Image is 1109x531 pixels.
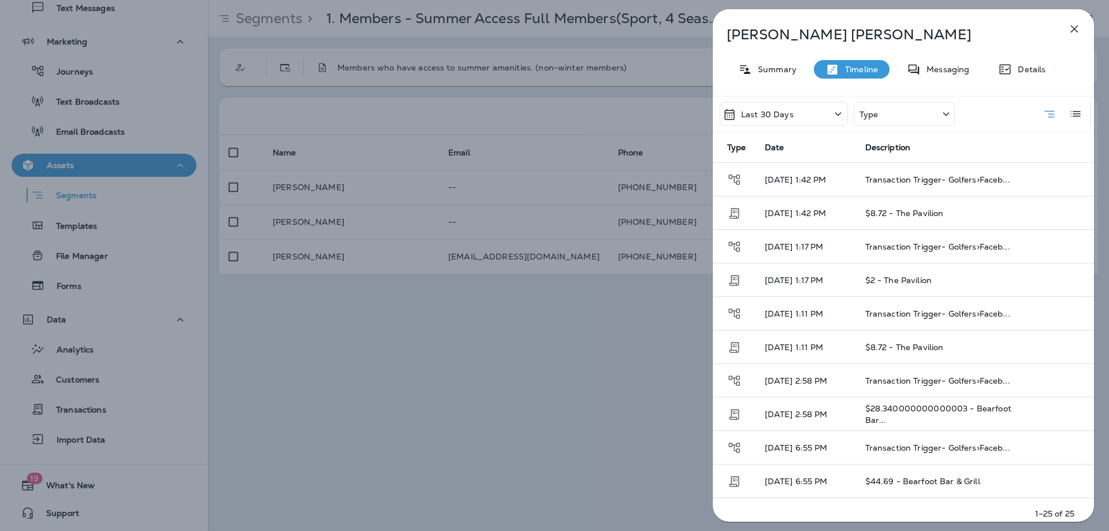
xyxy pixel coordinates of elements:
[765,175,847,184] p: [DATE] 1:42 PM
[1038,102,1061,126] button: Summary View
[765,443,847,452] p: [DATE] 6:55 PM
[865,309,1010,319] span: Transaction Trigger- Golfers>Faceb...
[765,242,847,251] p: [DATE] 1:17 PM
[865,208,944,218] span: $8.72 - The Pavilion
[765,142,784,153] span: Date
[865,476,980,487] span: $44.69 - Bearfoot Bar & Grill
[1064,102,1087,125] button: Log View
[752,65,797,74] p: Summary
[865,342,944,352] span: $8.72 - The Pavilion
[865,143,911,153] span: Description
[765,376,847,385] p: [DATE] 2:58 PM
[1012,65,1045,74] p: Details
[839,65,878,74] p: Timeline
[865,443,1010,453] span: Transaction Trigger- Golfers>Faceb...
[727,27,1042,43] p: [PERSON_NAME] [PERSON_NAME]
[765,343,847,352] p: [DATE] 1:11 PM
[727,475,741,485] span: Transaction
[727,142,746,153] span: Type
[727,307,742,318] span: Journey
[727,408,741,418] span: Transaction
[727,207,741,217] span: Transaction
[765,209,847,218] p: [DATE] 1:42 PM
[727,173,742,184] span: Journey
[727,374,742,385] span: Journey
[865,376,1010,386] span: Transaction Trigger- Golfers>Faceb...
[727,240,742,251] span: Journey
[765,309,847,318] p: [DATE] 1:11 PM
[727,441,742,452] span: Journey
[727,341,741,351] span: Transaction
[1035,508,1074,519] p: 1–25 of 25
[921,65,969,74] p: Messaging
[865,275,932,285] span: $2 - The Pavilion
[727,274,741,284] span: Transaction
[865,403,1011,425] span: $28.340000000000003 - Bearfoot Bar...
[859,110,879,119] p: Type
[741,110,794,119] p: Last 30 Days
[765,276,847,285] p: [DATE] 1:17 PM
[865,242,1010,252] span: Transaction Trigger- Golfers>Faceb...
[865,174,1010,185] span: Transaction Trigger- Golfers>Faceb...
[765,410,847,419] p: [DATE] 2:58 PM
[765,477,847,486] p: [DATE] 6:55 PM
